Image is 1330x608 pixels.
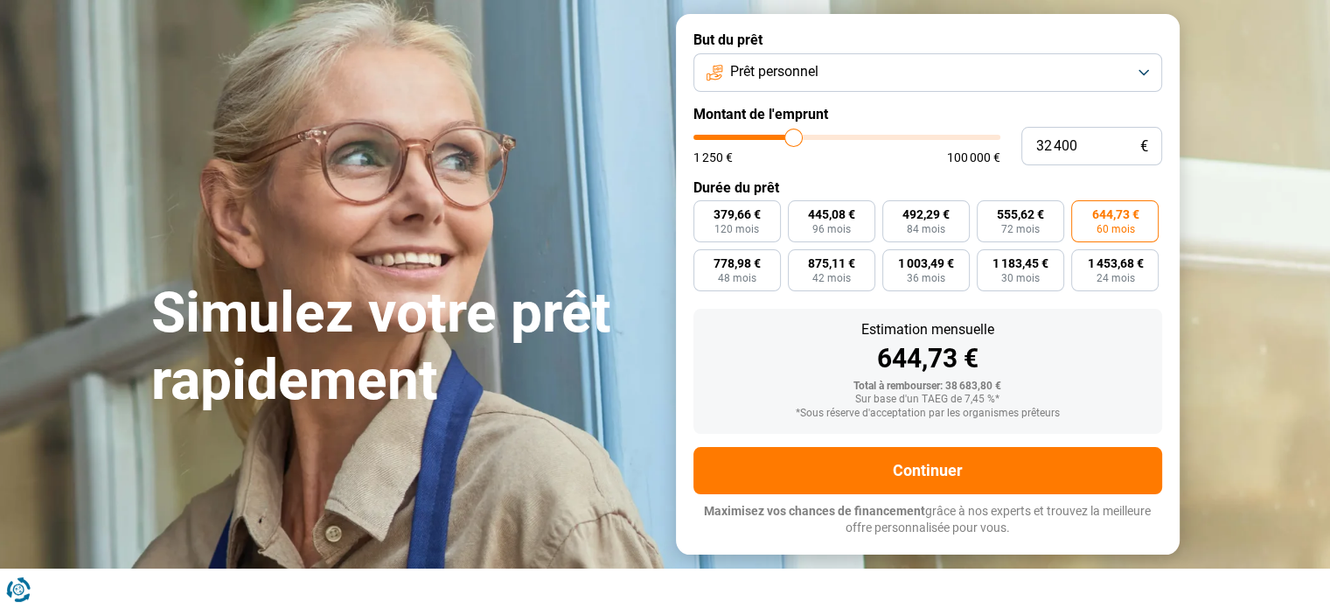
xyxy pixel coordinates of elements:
[704,504,925,518] span: Maximisez vos chances de financement
[1140,139,1148,154] span: €
[693,179,1162,196] label: Durée du prêt
[1096,224,1134,234] span: 60 mois
[1087,257,1143,269] span: 1 453,68 €
[693,31,1162,48] label: But du prêt
[812,273,851,283] span: 42 mois
[693,106,1162,122] label: Montant de l'emprunt
[1001,224,1040,234] span: 72 mois
[808,208,855,220] span: 445,08 €
[718,273,756,283] span: 48 mois
[151,280,655,415] h1: Simulez votre prêt rapidement
[707,408,1148,420] div: *Sous réserve d'acceptation par les organismes prêteurs
[707,394,1148,406] div: Sur base d'un TAEG de 7,45 %*
[997,208,1044,220] span: 555,62 €
[1001,273,1040,283] span: 30 mois
[898,257,954,269] span: 1 003,49 €
[693,53,1162,92] button: Prêt personnel
[693,503,1162,537] p: grâce à nos experts et trouvez la meilleure offre personnalisée pour vous.
[1091,208,1139,220] span: 644,73 €
[707,346,1148,372] div: 644,73 €
[947,151,1000,164] span: 100 000 €
[714,257,761,269] span: 778,98 €
[693,151,733,164] span: 1 250 €
[707,323,1148,337] div: Estimation mensuelle
[730,62,818,81] span: Prêt personnel
[714,208,761,220] span: 379,66 €
[1096,273,1134,283] span: 24 mois
[992,257,1048,269] span: 1 183,45 €
[907,273,945,283] span: 36 mois
[693,447,1162,494] button: Continuer
[907,224,945,234] span: 84 mois
[808,257,855,269] span: 875,11 €
[714,224,759,234] span: 120 mois
[902,208,950,220] span: 492,29 €
[707,381,1148,393] div: Total à rembourser: 38 683,80 €
[812,224,851,234] span: 96 mois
